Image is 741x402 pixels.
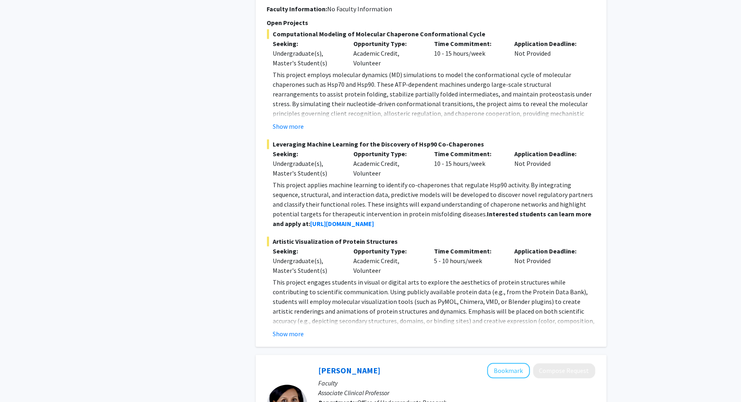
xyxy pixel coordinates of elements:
[509,149,589,178] div: Not Provided
[273,49,342,68] div: Undergraduate(s), Master's Student(s)
[267,5,328,13] b: Faculty Information:
[515,149,583,159] p: Application Deadline:
[273,256,342,276] div: Undergraduate(s), Master's Student(s)
[267,140,595,149] span: Leveraging Machine Learning for the Discovery of Hsp90 Co-Chaperones
[487,363,530,379] button: Add Shabnam Jabeen to Bookmarks
[273,70,595,138] p: This project employs molecular dynamics (MD) simulations to model the conformational cycle of mol...
[533,364,595,379] button: Compose Request to Shabnam Jabeen
[353,247,422,256] p: Opportunity Type:
[347,149,428,178] div: Academic Credit, Volunteer
[273,329,304,339] button: Show more
[515,247,583,256] p: Application Deadline:
[319,388,595,398] p: Associate Clinical Professor
[319,366,381,376] a: [PERSON_NAME]
[434,149,503,159] p: Time Commitment:
[273,278,595,355] p: This project engages students in visual or digital arts to explore the aesthetics of protein stru...
[328,5,392,13] span: No Faculty Information
[347,39,428,68] div: Academic Credit, Volunteer
[515,39,583,49] p: Application Deadline:
[273,122,304,132] button: Show more
[353,149,422,159] p: Opportunity Type:
[267,237,595,247] span: Artistic Visualization of Protein Structures
[273,180,595,229] p: This project applies machine learning to identify co-chaperones that regulate Hsp90 activity. By ...
[428,247,509,276] div: 5 - 10 hours/week
[428,39,509,68] div: 10 - 15 hours/week
[509,39,589,68] div: Not Provided
[353,39,422,49] p: Opportunity Type:
[434,39,503,49] p: Time Commitment:
[311,220,374,228] a: [URL][DOMAIN_NAME]
[319,379,595,388] p: Faculty
[434,247,503,256] p: Time Commitment:
[347,247,428,276] div: Academic Credit, Volunteer
[267,29,595,39] span: Computational Modeling of Molecular Chaperone Conformational Cycle
[428,149,509,178] div: 10 - 15 hours/week
[509,247,589,276] div: Not Provided
[273,149,342,159] p: Seeking:
[6,366,34,396] iframe: Chat
[273,159,342,178] div: Undergraduate(s), Master's Student(s)
[273,39,342,49] p: Seeking:
[267,18,595,27] p: Open Projects
[273,247,342,256] p: Seeking:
